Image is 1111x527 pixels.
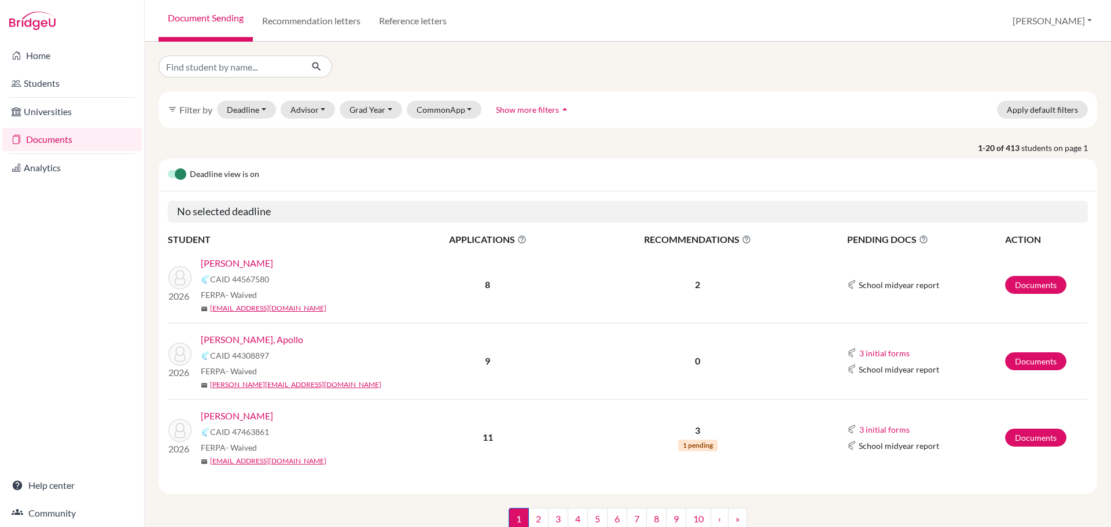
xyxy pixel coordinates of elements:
img: Berko-Boateng, Andrew [168,266,192,289]
img: Common App logo [847,364,856,374]
button: Show more filtersarrow_drop_up [486,101,580,119]
a: Universities [2,100,142,123]
span: CAID 44308897 [210,349,269,362]
p: 2026 [168,442,192,456]
span: APPLICATIONS [400,233,576,246]
button: Advisor [281,101,336,119]
a: [PERSON_NAME] [201,409,273,423]
span: FERPA [201,289,257,301]
p: 0 [577,354,819,368]
img: Orlandi, Luca [168,419,192,442]
a: Documents [2,128,142,151]
a: [EMAIL_ADDRESS][DOMAIN_NAME] [210,303,326,314]
strong: 1-20 of 413 [978,142,1021,154]
img: Andreichuk, Apollo [168,342,192,366]
a: Analytics [2,156,142,179]
a: Students [2,72,142,95]
span: School midyear report [859,363,939,375]
button: 3 initial forms [859,423,910,436]
a: [PERSON_NAME][EMAIL_ADDRESS][DOMAIN_NAME] [210,379,381,390]
b: 11 [483,432,493,443]
a: Documents [1005,429,1066,447]
span: - Waived [226,290,257,300]
span: 1 pending [678,440,718,451]
p: 2 [577,278,819,292]
a: Documents [1005,352,1066,370]
span: FERPA [201,441,257,454]
a: Home [2,44,142,67]
span: CAID 47463861 [210,426,269,438]
a: [EMAIL_ADDRESS][DOMAIN_NAME] [210,456,326,466]
img: Common App logo [201,351,210,360]
span: - Waived [226,443,257,452]
button: 3 initial forms [859,347,910,360]
span: - Waived [226,366,257,376]
img: Common App logo [847,441,856,450]
span: PENDING DOCS [847,233,1004,246]
span: mail [201,382,208,389]
span: School midyear report [859,440,939,452]
span: Show more filters [496,105,559,115]
b: 8 [485,279,490,290]
button: [PERSON_NAME] [1007,10,1097,32]
button: Apply default filters [997,101,1088,119]
span: mail [201,458,208,465]
img: Common App logo [201,275,210,284]
span: RECOMMENDATIONS [577,233,819,246]
p: 3 [577,423,819,437]
h5: No selected deadline [168,201,1088,223]
a: Documents [1005,276,1066,294]
input: Find student by name... [159,56,302,78]
img: Common App logo [847,280,856,289]
span: School midyear report [859,279,939,291]
span: CAID 44567580 [210,273,269,285]
i: filter_list [168,105,177,114]
button: CommonApp [407,101,482,119]
button: Deadline [217,101,276,119]
img: Common App logo [847,425,856,434]
b: 9 [485,355,490,366]
span: FERPA [201,365,257,377]
th: STUDENT [168,232,399,247]
i: arrow_drop_up [559,104,571,115]
th: ACTION [1005,232,1088,247]
span: students on page 1 [1021,142,1097,154]
p: 2026 [168,289,192,303]
span: Deadline view is on [190,168,259,182]
img: Common App logo [847,348,856,358]
span: mail [201,305,208,312]
img: Common App logo [201,428,210,437]
a: Help center [2,474,142,497]
p: 2026 [168,366,192,379]
a: Community [2,502,142,525]
a: [PERSON_NAME], Apollo [201,333,303,347]
button: Grad Year [340,101,402,119]
span: Filter by [179,104,212,115]
a: [PERSON_NAME] [201,256,273,270]
img: Bridge-U [9,12,56,30]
